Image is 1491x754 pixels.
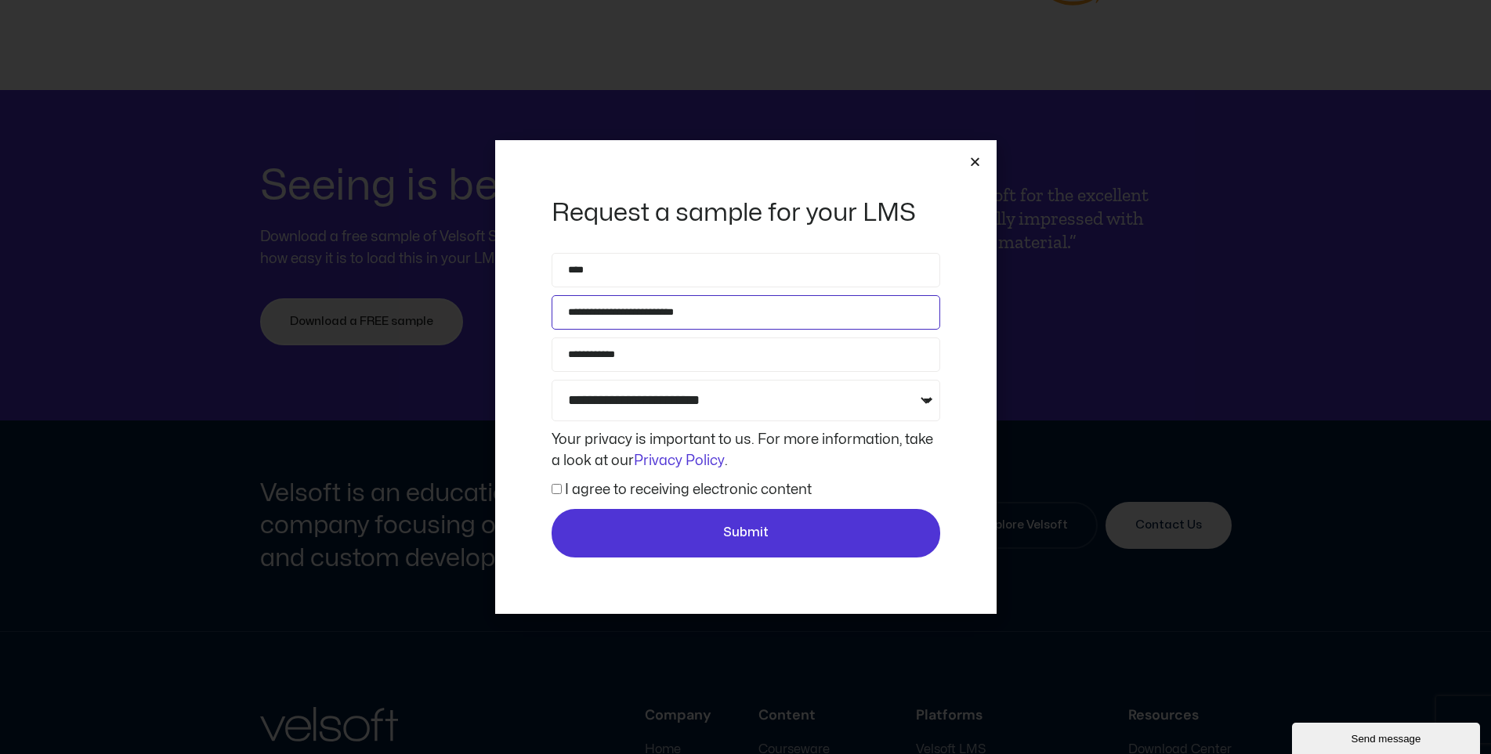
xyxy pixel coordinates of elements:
button: Submit [552,509,940,557]
a: Close [969,156,981,168]
span: Submit [723,523,769,543]
a: Privacy Policy [634,454,725,467]
h2: Request a sample for your LMS [552,197,940,229]
iframe: chat widget [1292,720,1483,754]
div: Your privacy is important to us. For more information, take a look at our . [548,429,944,471]
label: I agree to receiving electronic content [565,483,812,496]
